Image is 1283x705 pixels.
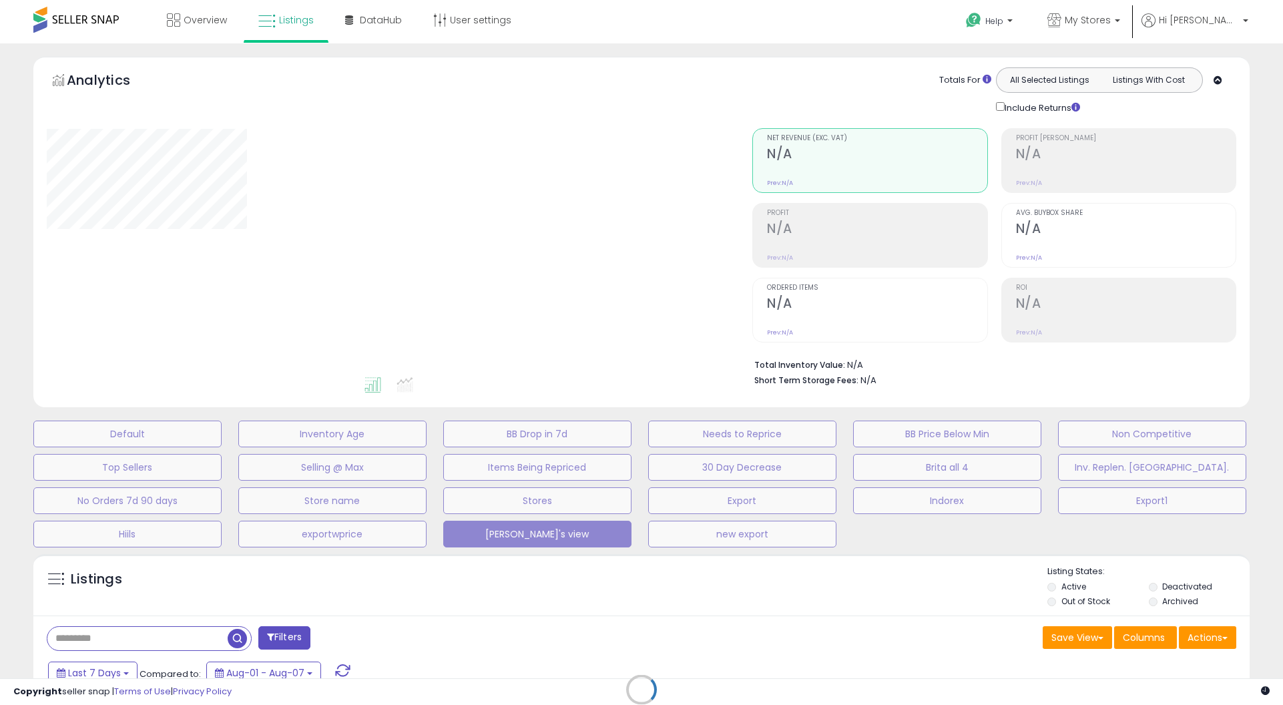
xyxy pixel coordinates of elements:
button: Selling @ Max [238,454,427,481]
span: Overview [184,13,227,27]
button: Needs to Reprice [648,421,836,447]
button: Non Competitive [1058,421,1246,447]
button: Store name [238,487,427,514]
button: No Orders 7d 90 days [33,487,222,514]
span: My Stores [1065,13,1111,27]
button: Default [33,421,222,447]
span: Help [985,15,1003,27]
h5: Analytics [67,71,156,93]
small: Prev: N/A [767,179,793,187]
button: BB Drop in 7d [443,421,631,447]
a: Hi [PERSON_NAME] [1141,13,1248,43]
span: N/A [860,374,876,387]
button: All Selected Listings [1000,71,1099,89]
li: N/A [754,356,1226,372]
small: Prev: N/A [1016,179,1042,187]
b: Total Inventory Value: [754,359,845,371]
span: Profit [767,210,987,217]
button: BB Price Below Min [853,421,1041,447]
div: seller snap | | [13,686,232,698]
button: Listings With Cost [1099,71,1198,89]
span: ROI [1016,284,1236,292]
h2: N/A [767,146,987,164]
button: Export [648,487,836,514]
span: Hi [PERSON_NAME] [1159,13,1239,27]
h2: N/A [767,221,987,239]
small: Prev: N/A [767,254,793,262]
a: Help [955,2,1026,43]
button: Hiils [33,521,222,547]
span: Ordered Items [767,284,987,292]
small: Prev: N/A [767,328,793,336]
strong: Copyright [13,685,62,698]
button: Brita all 4 [853,454,1041,481]
span: Profit [PERSON_NAME] [1016,135,1236,142]
small: Prev: N/A [1016,254,1042,262]
button: Top Sellers [33,454,222,481]
h2: N/A [1016,146,1236,164]
div: Include Returns [986,99,1096,115]
button: Export1 [1058,487,1246,514]
h2: N/A [767,296,987,314]
b: Short Term Storage Fees: [754,375,858,386]
button: 30 Day Decrease [648,454,836,481]
button: Inv. Replen. [GEOGRAPHIC_DATA]. [1058,454,1246,481]
span: DataHub [360,13,402,27]
button: Stores [443,487,631,514]
button: Items Being Repriced [443,454,631,481]
h2: N/A [1016,221,1236,239]
span: Net Revenue (Exc. VAT) [767,135,987,142]
div: Totals For [939,74,991,87]
span: Avg. Buybox Share [1016,210,1236,217]
button: [PERSON_NAME]'s view [443,521,631,547]
button: Indorex [853,487,1041,514]
button: Inventory Age [238,421,427,447]
small: Prev: N/A [1016,328,1042,336]
button: exportwprice [238,521,427,547]
span: Listings [279,13,314,27]
h2: N/A [1016,296,1236,314]
button: new export [648,521,836,547]
i: Get Help [965,12,982,29]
